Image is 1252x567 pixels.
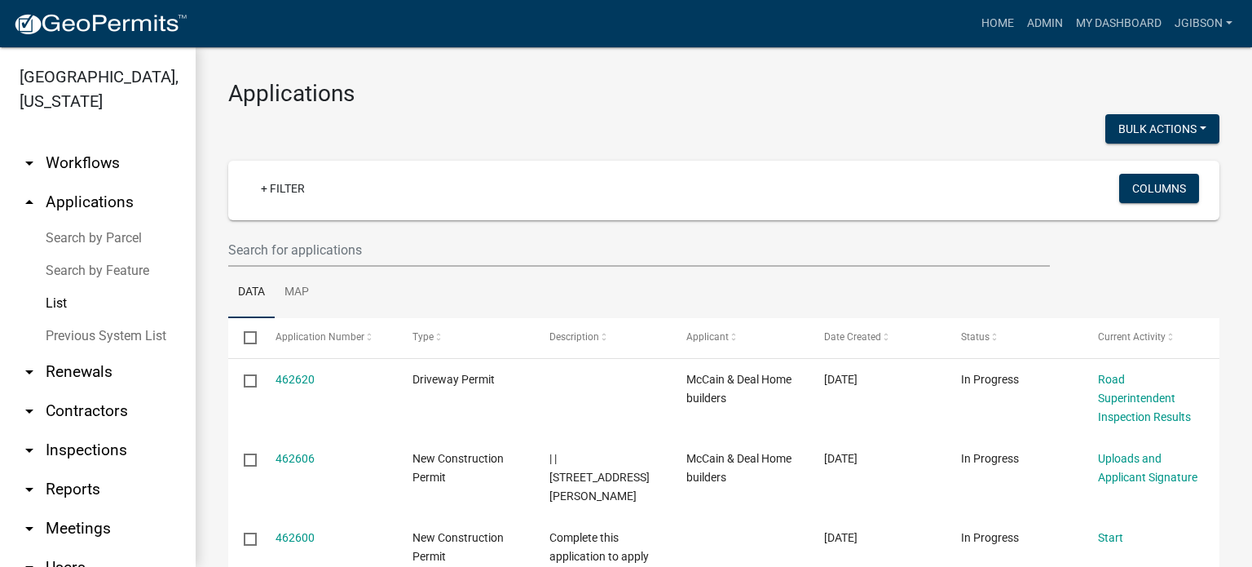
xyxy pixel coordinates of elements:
[20,401,39,421] i: arrow_drop_down
[961,331,990,343] span: Status
[228,233,1050,267] input: Search for applications
[20,362,39,382] i: arrow_drop_down
[824,373,857,386] span: 08/12/2025
[248,174,318,203] a: + Filter
[824,331,881,343] span: Date Created
[228,80,1219,108] h3: Applications
[412,531,504,563] span: New Construction Permit
[1119,174,1199,203] button: Columns
[975,8,1021,39] a: Home
[228,318,259,357] datatable-header-cell: Select
[549,452,650,503] span: | | 4245 Mayfield Dr
[824,531,857,544] span: 08/12/2025
[412,452,504,484] span: New Construction Permit
[686,373,791,405] span: McCain & Deal Home builders
[276,373,315,386] a: 462620
[412,373,495,386] span: Driveway Permit
[228,267,275,319] a: Data
[20,193,39,212] i: arrow_drop_up
[961,373,1019,386] span: In Progress
[1098,531,1123,544] a: Start
[549,331,599,343] span: Description
[275,267,319,319] a: Map
[259,318,396,357] datatable-header-cell: Application Number
[20,153,39,173] i: arrow_drop_down
[1021,8,1069,39] a: Admin
[20,441,39,460] i: arrow_drop_down
[824,452,857,465] span: 08/12/2025
[276,331,364,343] span: Application Number
[686,331,729,343] span: Applicant
[1069,8,1168,39] a: My Dashboard
[276,452,315,465] a: 462606
[1168,8,1239,39] a: jgibson
[808,318,945,357] datatable-header-cell: Date Created
[276,531,315,544] a: 462600
[20,519,39,538] i: arrow_drop_down
[20,480,39,499] i: arrow_drop_down
[1098,452,1197,484] a: Uploads and Applicant Signature
[1098,331,1166,343] span: Current Activity
[1098,373,1191,423] a: Road Superintendent Inspection Results
[671,318,808,357] datatable-header-cell: Applicant
[1105,114,1219,144] button: Bulk Actions
[397,318,534,357] datatable-header-cell: Type
[1082,318,1219,357] datatable-header-cell: Current Activity
[534,318,671,357] datatable-header-cell: Description
[946,318,1082,357] datatable-header-cell: Status
[961,452,1019,465] span: In Progress
[412,331,434,343] span: Type
[686,452,791,484] span: McCain & Deal Home builders
[961,531,1019,544] span: In Progress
